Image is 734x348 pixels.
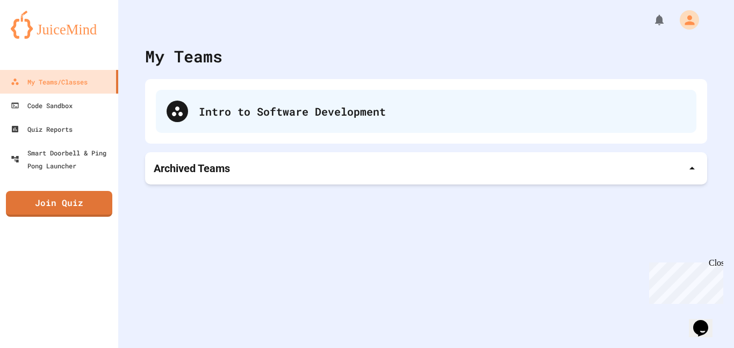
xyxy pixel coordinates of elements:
[199,103,686,119] div: Intro to Software Development
[645,258,723,304] iframe: chat widget
[11,123,73,136] div: Quiz Reports
[689,305,723,337] iframe: chat widget
[11,99,73,112] div: Code Sandbox
[633,11,668,29] div: My Notifications
[156,90,696,133] div: Intro to Software Development
[11,146,114,172] div: Smart Doorbell & Ping Pong Launcher
[4,4,74,68] div: Chat with us now!Close
[6,191,112,217] a: Join Quiz
[11,11,107,39] img: logo-orange.svg
[145,44,222,68] div: My Teams
[154,161,230,176] p: Archived Teams
[668,8,702,32] div: My Account
[11,75,88,88] div: My Teams/Classes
